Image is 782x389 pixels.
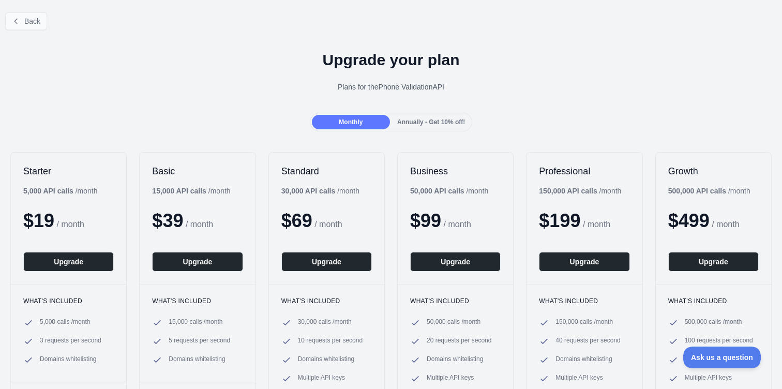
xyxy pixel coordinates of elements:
span: $ 499 [668,210,710,231]
iframe: Toggle Customer Support [683,347,761,368]
b: 500,000 API calls [668,187,726,195]
h2: Professional [539,165,629,177]
span: $ 99 [410,210,441,231]
h2: Business [410,165,501,177]
b: 150,000 API calls [539,187,597,195]
div: / month [410,186,488,196]
div: / month [281,186,359,196]
b: 50,000 API calls [410,187,464,195]
span: $ 199 [539,210,580,231]
div: / month [539,186,621,196]
h2: Growth [668,165,759,177]
span: $ 69 [281,210,312,231]
div: / month [668,186,750,196]
h2: Standard [281,165,372,177]
b: 30,000 API calls [281,187,336,195]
